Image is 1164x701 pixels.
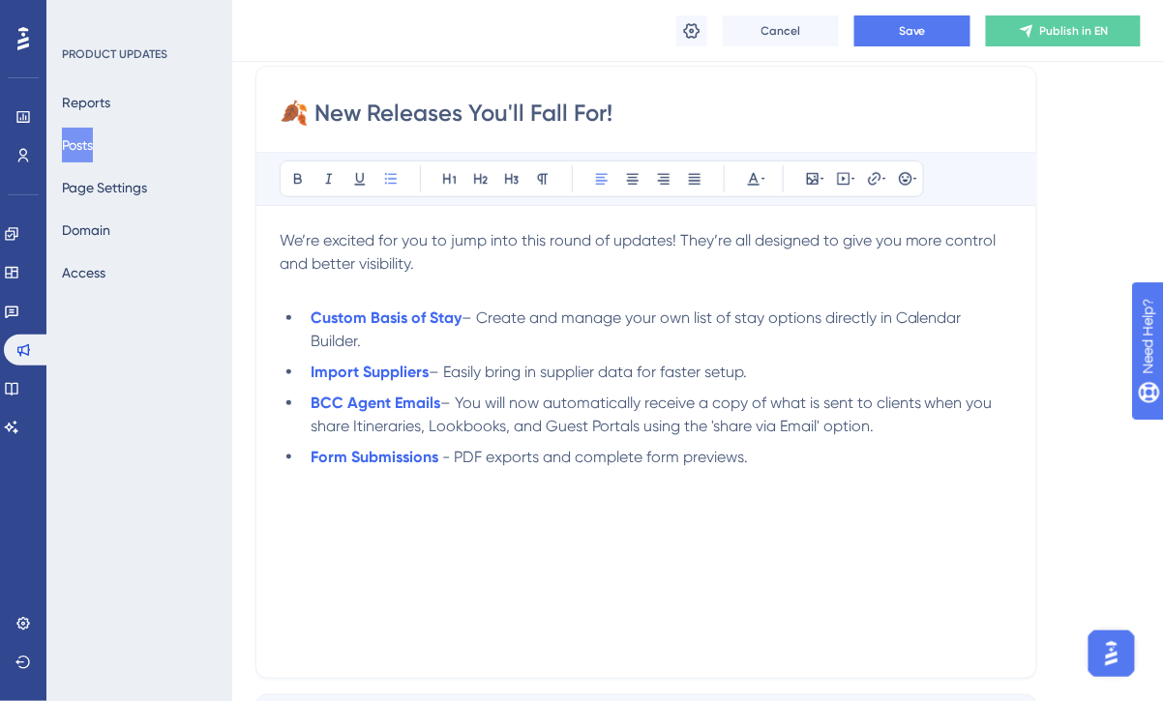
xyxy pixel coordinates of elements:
[1083,625,1141,683] iframe: UserGuiding AI Assistant Launcher
[62,213,110,248] button: Domain
[62,170,147,205] button: Page Settings
[311,448,438,466] a: Form Submissions
[986,15,1141,46] button: Publish in EN
[442,448,748,466] span: - PDF exports and complete form previews.
[311,308,462,327] a: Custom Basis of Stay
[311,394,997,435] span: – You will now automatically receive a copy of what is sent to clients when you share Itineraries...
[62,255,105,290] button: Access
[280,98,1013,129] input: Post Title
[429,363,747,381] span: – Easily bring in supplier data for faster setup.
[854,15,970,46] button: Save
[723,15,839,46] button: Cancel
[311,394,440,412] a: BCC Agent Emails
[761,23,801,39] span: Cancel
[62,128,93,162] button: Posts
[311,363,429,381] a: Import Suppliers
[1040,23,1109,39] span: Publish in EN
[62,85,110,120] button: Reports
[62,46,167,62] div: PRODUCT UPDATES
[45,5,121,28] span: Need Help?
[280,231,1000,273] span: We’re excited for you to jump into this round of updates! They’re all designed to give you more c...
[899,23,926,39] span: Save
[311,308,966,350] span: – Create and manage your own list of stay options directly in Calendar Builder.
